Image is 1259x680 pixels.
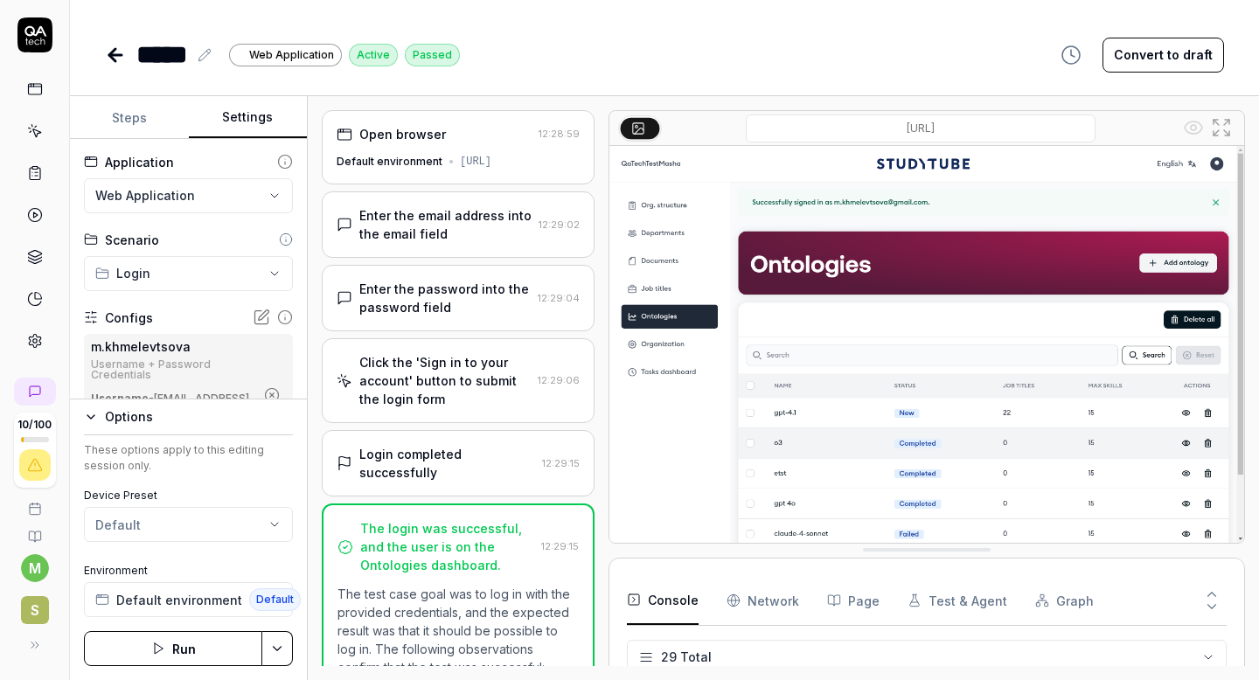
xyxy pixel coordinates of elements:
button: Network [727,576,799,625]
time: 12:28:59 [539,128,580,140]
a: Web Application [229,43,342,66]
div: Application [105,153,174,171]
time: 12:29:06 [538,374,580,386]
button: S [7,582,62,628]
div: Default environment [337,154,442,170]
div: Open browser [359,125,446,143]
button: Settings [189,97,308,139]
button: Default [84,507,293,542]
div: Active [349,44,398,66]
div: - [EMAIL_ADDRESS][DOMAIN_NAME] [91,391,254,422]
div: Scenario [105,231,159,249]
time: 12:29:04 [538,292,580,304]
button: Steps [70,97,189,139]
div: Login completed successfully [359,445,535,482]
span: Web Application [95,186,195,205]
span: Default environment [116,591,242,609]
a: New conversation [14,378,56,406]
button: Web Application [84,178,293,213]
div: The login was successful, and the user is on the Ontologies dashboard. [360,519,534,574]
p: The test case goal was to log in with the provided credentials, and the expected result was that ... [337,585,579,677]
button: Test & Agent [908,576,1007,625]
div: Click the 'Sign in to your account' button to submit the login form [359,353,531,408]
time: 12:29:15 [541,540,579,552]
div: Configs [105,309,153,327]
button: Console [627,576,699,625]
div: [URL] [460,154,491,170]
button: Graph [1035,576,1094,625]
span: Default [249,588,301,611]
button: Show all interative elements [1179,114,1207,142]
span: S [21,596,49,624]
button: Options [84,406,293,427]
button: Login [84,256,293,291]
b: Username [91,392,149,405]
div: Passed [405,44,460,66]
img: Screenshot [609,146,1244,543]
button: View version history [1050,38,1092,73]
button: Page [827,576,880,625]
div: Username + Password Credentials [91,359,254,380]
button: Run [84,631,262,666]
div: m.khmelevtsova [91,337,254,356]
label: Device Preset [84,488,293,503]
div: Options [105,406,293,427]
button: Open in full screen [1207,114,1235,142]
span: Login [116,264,150,282]
div: These options apply to this editing session only. [84,442,293,474]
a: Book a call with us [7,488,62,516]
div: Enter the password into the password field [359,280,531,316]
span: 10 / 100 [17,420,52,430]
span: Web Application [249,47,334,63]
a: Documentation [7,516,62,544]
time: 12:29:15 [542,457,580,469]
div: Enter the email address into the email field [359,206,532,243]
button: Default environmentDefault [84,582,293,617]
div: Default [95,516,141,534]
button: Convert to draft [1102,38,1224,73]
button: m [21,554,49,582]
time: 12:29:02 [539,219,580,231]
label: Environment [84,563,293,579]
